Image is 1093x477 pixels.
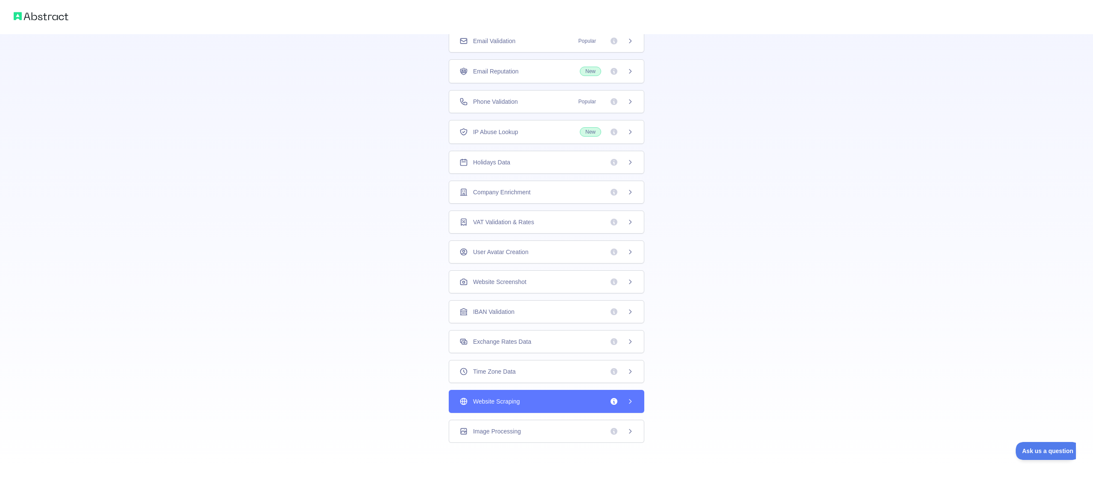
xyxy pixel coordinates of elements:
span: IBAN Validation [473,307,514,316]
iframe: Toggle Customer Support [1016,442,1076,460]
span: Email Validation [473,37,515,45]
span: IP Abuse Lookup [473,128,518,136]
img: Abstract logo [14,10,68,22]
span: Popular [573,37,601,45]
span: Popular [573,97,601,106]
span: Time Zone Data [473,367,516,376]
span: User Avatar Creation [473,248,529,256]
span: New [580,127,601,137]
span: VAT Validation & Rates [473,218,534,226]
span: Holidays Data [473,158,510,167]
span: Exchange Rates Data [473,337,531,346]
span: Company Enrichment [473,188,531,196]
span: Website Screenshot [473,278,526,286]
span: Email Reputation [473,67,519,76]
span: Website Scraping [473,397,520,406]
span: New [580,67,601,76]
span: Phone Validation [473,97,518,106]
span: Image Processing [473,427,521,436]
